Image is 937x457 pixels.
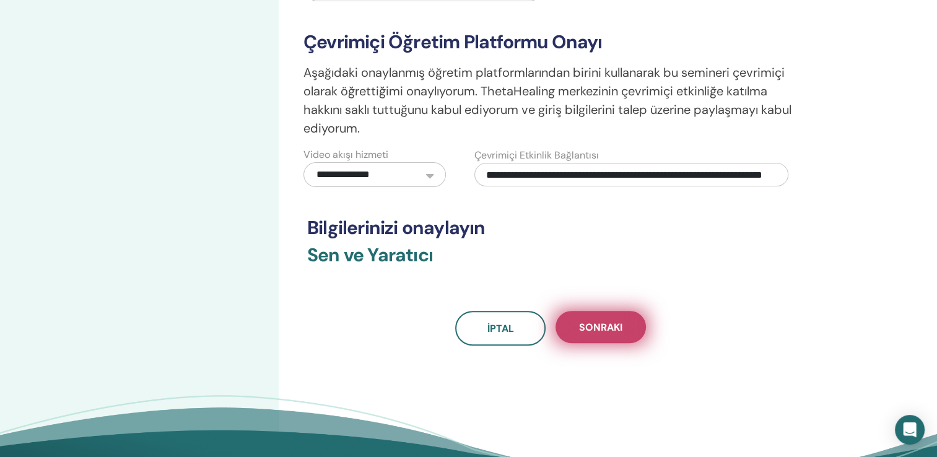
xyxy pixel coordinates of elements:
p: Aşağıdaki onaylanmış öğretim platformlarından birini kullanarak bu semineri çevrimiçi olarak öğre... [303,63,798,137]
label: Çevrimiçi Etkinlik Bağlantısı [474,148,599,163]
span: İptal [487,322,514,335]
a: İptal [455,311,546,346]
div: Intercom Messenger'ı açın [895,415,925,445]
label: Video akışı hizmeti [303,147,388,162]
h3: Sen ve Yaratıcı [307,244,795,281]
h3: Bilgilerinizi onaylayın [307,217,795,239]
button: Sonraki [556,311,646,343]
h3: Çevrimiçi Öğretim Platformu Onayı [303,31,798,53]
span: Sonraki [579,321,622,334]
